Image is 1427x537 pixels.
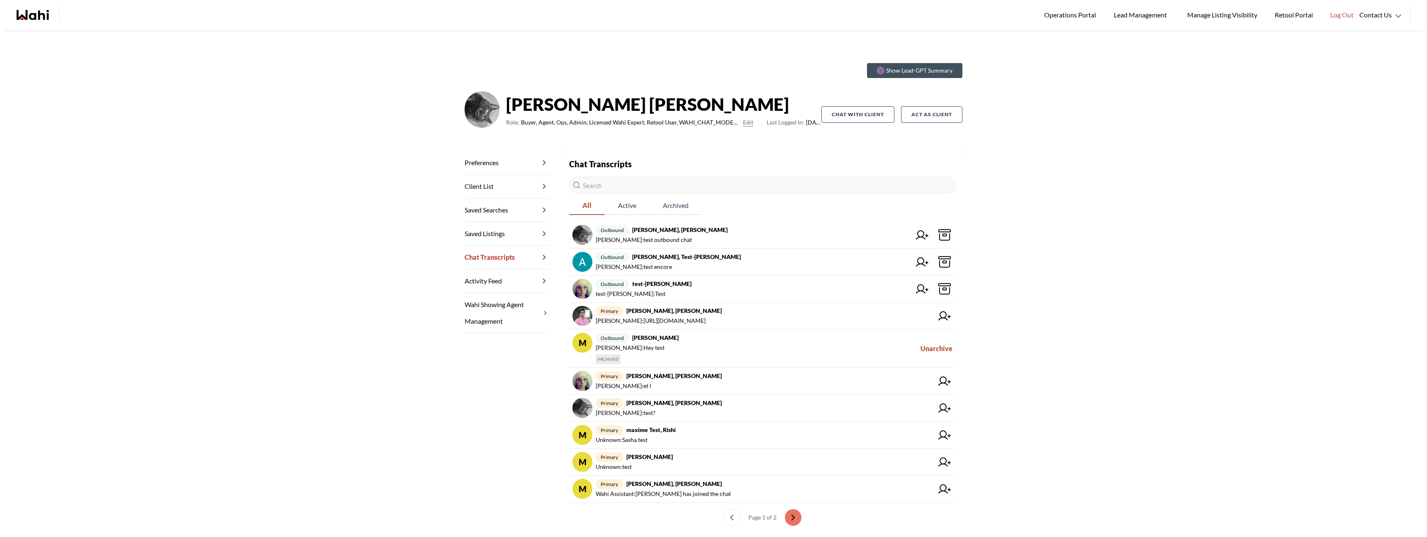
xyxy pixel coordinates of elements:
[867,63,962,78] button: Show Lead-GPT Summary
[569,159,632,169] strong: Chat Transcripts
[569,222,956,249] a: outbound[PERSON_NAME], [PERSON_NAME][PERSON_NAME]:test outbound chat
[596,316,706,326] span: [PERSON_NAME] : [URL][DOMAIN_NAME]
[572,398,592,418] img: chat avatar
[626,399,722,406] strong: [PERSON_NAME], [PERSON_NAME]
[632,253,741,260] strong: [PERSON_NAME], test-[PERSON_NAME]
[1044,10,1099,20] span: Operations Portal
[767,117,821,127] span: [DATE]
[596,435,648,445] span: Unknown : Sasha test
[1185,10,1260,20] span: Manage Listing Visibility
[596,333,629,343] span: outbound
[572,452,592,472] div: m
[1330,10,1354,20] span: Log Out
[572,479,592,499] div: M
[465,222,549,246] a: Saved Listings
[1114,10,1170,20] span: Lead Management
[506,117,519,127] span: Role:
[626,480,722,487] strong: [PERSON_NAME], [PERSON_NAME]
[596,408,655,418] span: [PERSON_NAME] : test?
[569,449,956,476] a: mprimary[PERSON_NAME]Unknown:test
[506,92,821,117] strong: [PERSON_NAME] [PERSON_NAME]
[596,381,651,391] span: [PERSON_NAME] : et l
[632,334,679,341] strong: [PERSON_NAME]
[465,293,549,333] a: Wahi Showing Agent Management
[626,372,722,379] strong: [PERSON_NAME], [PERSON_NAME]
[632,280,692,287] strong: test-[PERSON_NAME]
[723,509,740,526] button: previous page
[572,333,592,353] div: M
[569,368,956,395] a: primary[PERSON_NAME], [PERSON_NAME][PERSON_NAME]:et l
[572,225,592,245] img: chat avatar
[569,476,956,503] a: Mprimary[PERSON_NAME], [PERSON_NAME]Wahi Assistant:[PERSON_NAME] has joined the chat
[569,303,956,330] a: primary[PERSON_NAME], [PERSON_NAME][PERSON_NAME]:[URL][DOMAIN_NAME]
[605,197,650,215] button: Active
[596,252,629,262] span: outbound
[569,395,956,422] a: primary[PERSON_NAME], [PERSON_NAME][PERSON_NAME]:test?
[605,197,650,214] span: Active
[572,252,592,272] img: chat avatar
[572,425,592,445] div: m
[920,333,952,364] button: Unarchive
[465,269,549,293] a: Activity Feed
[596,489,731,499] span: Wahi Assistant : [PERSON_NAME] has joined the chat
[465,246,549,269] a: Chat Transcripts
[596,279,629,289] span: outbound
[572,279,592,299] img: chat avatar
[596,452,623,462] span: primary
[886,66,952,75] p: Show Lead-GPT Summary
[569,330,956,368] a: Moutbound[PERSON_NAME][PERSON_NAME]:Hey testARCHIVEDUnarchive
[650,197,702,215] button: Archived
[569,503,956,532] nav: conversations pagination
[465,91,499,128] img: 36865a24b555444a.jpeg
[596,479,623,489] span: primary
[465,175,549,198] a: Client List
[572,371,592,391] img: chat avatar
[632,226,728,233] strong: [PERSON_NAME], [PERSON_NAME]
[569,249,956,276] a: outbound[PERSON_NAME], test-[PERSON_NAME][PERSON_NAME]:test encore
[569,177,956,193] input: Search
[569,197,605,214] span: All
[596,462,632,472] span: Unknown : test
[569,422,956,449] a: mprimarymaxime test, RishiUnknown:Sasha test
[596,371,623,381] span: primary
[596,425,623,435] span: primary
[743,117,753,127] button: Edit
[767,119,804,126] span: Last Logged In:
[569,197,605,215] button: All
[569,276,956,303] a: outboundtest-[PERSON_NAME]test-[PERSON_NAME]:Test
[596,262,672,272] span: [PERSON_NAME] : test encore
[1275,10,1315,20] span: Retool Portal
[596,306,623,316] span: primary
[626,453,673,460] strong: [PERSON_NAME]
[745,509,780,526] div: Page 1 of 2
[626,307,722,314] strong: [PERSON_NAME], [PERSON_NAME]
[521,117,740,127] span: Buyer, Agent, Ops, Admin, Licensed Wahi Expert, Retool User, WAHI_CHAT_MODERATOR
[596,398,623,408] span: primary
[596,235,692,245] span: [PERSON_NAME] : test outbound chat
[650,197,702,214] span: Archived
[465,198,549,222] a: Saved Searches
[821,106,894,123] button: Chat with client
[785,509,801,526] button: next page
[572,306,592,326] img: chat avatar
[596,343,665,353] span: [PERSON_NAME] : Hey test
[596,225,629,235] span: outbound
[901,106,962,123] button: Act as Client
[17,10,49,20] a: Wahi homepage
[596,289,665,299] span: test-[PERSON_NAME] : Test
[465,151,549,175] a: Preferences
[596,354,621,364] span: ARCHIVED
[626,426,676,433] strong: maxime test, Rishi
